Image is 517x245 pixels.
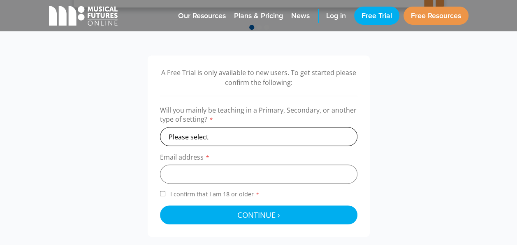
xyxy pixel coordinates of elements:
[160,153,357,165] label: Email address
[160,68,357,87] p: A Free Trial is only available to new users. To get started please confirm the following:
[403,7,468,25] a: Free Resources
[160,191,165,196] input: I confirm that I am 18 or older*
[291,10,310,21] span: News
[178,10,226,21] span: Our Resources
[160,205,357,224] button: Continue ›
[234,10,283,21] span: Plans & Pricing
[354,7,399,25] a: Free Trial
[237,210,280,220] span: Continue ›
[326,10,346,21] span: Log in
[169,190,261,198] span: I confirm that I am 18 or older
[160,106,357,127] label: Will you mainly be teaching in a Primary, Secondary, or another type of setting?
